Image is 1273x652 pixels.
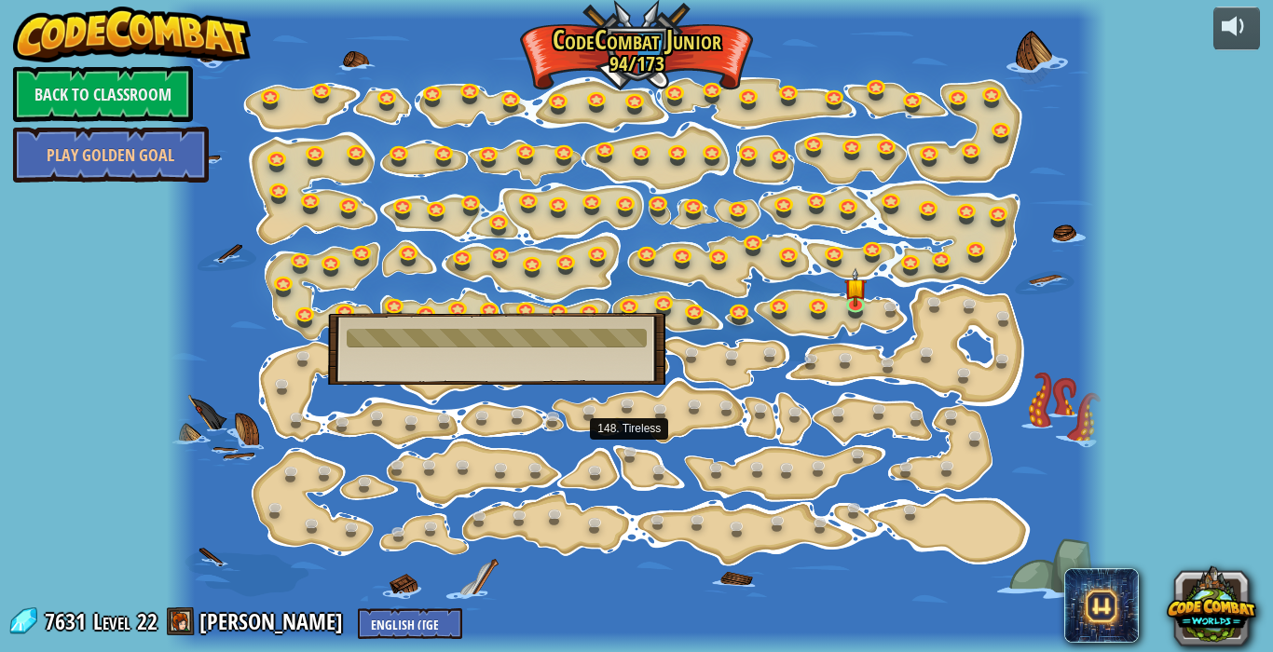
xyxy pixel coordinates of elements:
span: 22 [137,606,157,636]
button: Adjust volume [1213,7,1260,50]
a: Play Golden Goal [13,127,209,183]
span: Level [93,606,130,637]
img: CodeCombat - Learn how to code by playing a game [13,7,252,62]
a: Back to Classroom [13,66,193,122]
a: [PERSON_NAME] [199,606,349,636]
img: level-banner-started.png [844,268,867,306]
span: 7631 [45,606,91,636]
